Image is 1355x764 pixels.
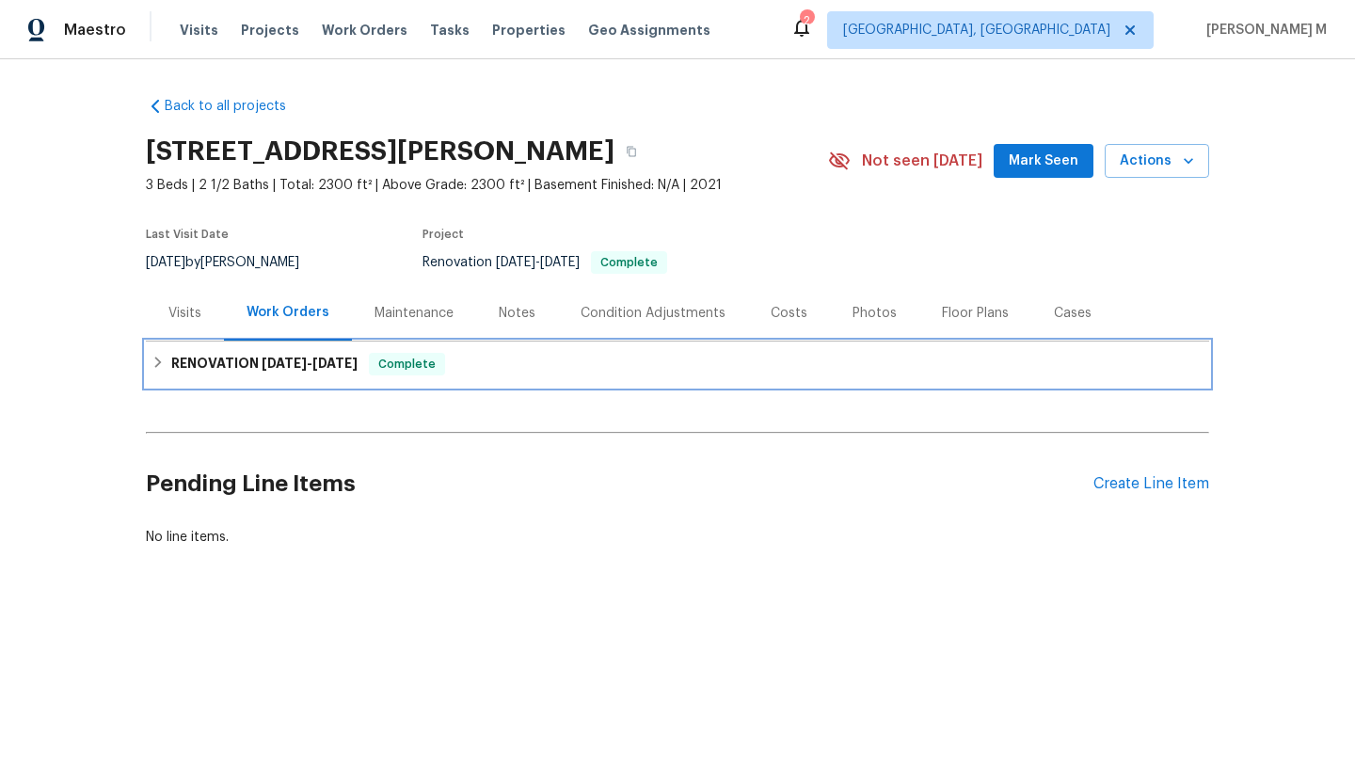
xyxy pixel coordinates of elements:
h2: Pending Line Items [146,440,1093,528]
span: [DATE] [262,357,307,370]
span: Project [422,229,464,240]
div: Maintenance [375,304,454,323]
div: 2 [800,11,813,30]
div: No line items. [146,528,1209,547]
button: Mark Seen [994,144,1093,179]
span: [PERSON_NAME] M [1199,21,1327,40]
h6: RENOVATION [171,353,358,375]
button: Copy Address [614,135,648,168]
span: Maestro [64,21,126,40]
span: [DATE] [312,357,358,370]
span: Last Visit Date [146,229,229,240]
span: Actions [1120,150,1194,173]
span: [GEOGRAPHIC_DATA], [GEOGRAPHIC_DATA] [843,21,1110,40]
span: [DATE] [146,256,185,269]
span: [DATE] [540,256,580,269]
div: Costs [771,304,807,323]
span: [DATE] [496,256,535,269]
div: Condition Adjustments [581,304,725,323]
div: Cases [1054,304,1092,323]
button: Actions [1105,144,1209,179]
div: Floor Plans [942,304,1009,323]
span: Properties [492,21,566,40]
span: Geo Assignments [588,21,710,40]
span: Complete [593,257,665,268]
span: - [262,357,358,370]
div: Visits [168,304,201,323]
span: 3 Beds | 2 1/2 Baths | Total: 2300 ft² | Above Grade: 2300 ft² | Basement Finished: N/A | 2021 [146,176,828,195]
div: Photos [853,304,897,323]
span: Mark Seen [1009,150,1078,173]
div: Create Line Item [1093,475,1209,493]
div: by [PERSON_NAME] [146,251,322,274]
span: Tasks [430,24,470,37]
div: Work Orders [247,303,329,322]
span: Projects [241,21,299,40]
span: - [496,256,580,269]
span: Visits [180,21,218,40]
span: Complete [371,355,443,374]
span: Renovation [422,256,667,269]
span: Not seen [DATE] [862,151,982,170]
h2: [STREET_ADDRESS][PERSON_NAME] [146,142,614,161]
a: Back to all projects [146,97,327,116]
span: Work Orders [322,21,407,40]
div: Notes [499,304,535,323]
div: RENOVATION [DATE]-[DATE]Complete [146,342,1209,387]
